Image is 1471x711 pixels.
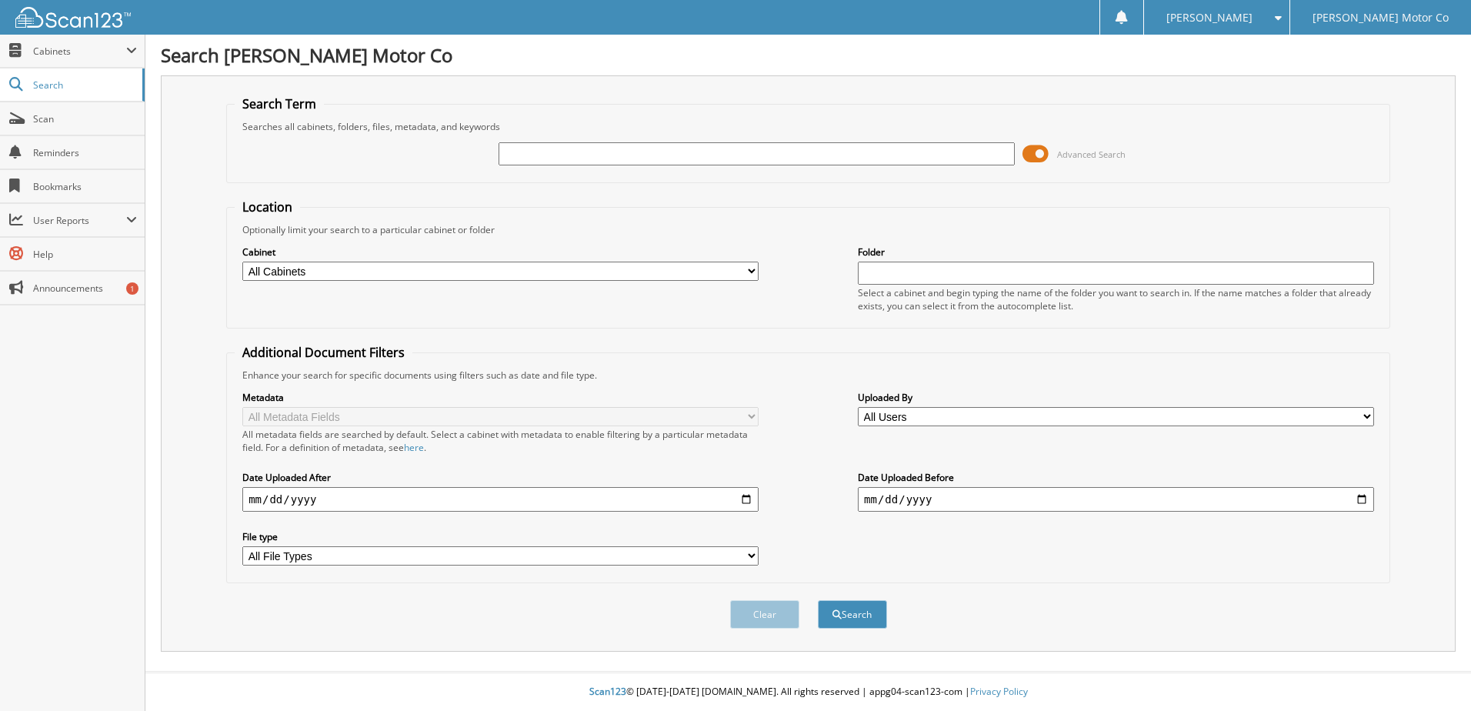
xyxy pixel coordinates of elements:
[1057,149,1126,160] span: Advanced Search
[33,112,137,125] span: Scan
[242,428,759,454] div: All metadata fields are searched by default. Select a cabinet with metadata to enable filtering b...
[858,245,1374,259] label: Folder
[404,441,424,454] a: here
[242,530,759,543] label: File type
[15,7,131,28] img: scan123-logo-white.svg
[235,199,300,215] legend: Location
[1313,13,1449,22] span: [PERSON_NAME] Motor Co
[33,282,137,295] span: Announcements
[858,286,1374,312] div: Select a cabinet and begin typing the name of the folder you want to search in. If the name match...
[858,487,1374,512] input: end
[970,685,1028,698] a: Privacy Policy
[33,146,137,159] span: Reminders
[818,600,887,629] button: Search
[242,487,759,512] input: start
[126,282,138,295] div: 1
[33,248,137,261] span: Help
[589,685,626,698] span: Scan123
[33,180,137,193] span: Bookmarks
[235,344,412,361] legend: Additional Document Filters
[1166,13,1253,22] span: [PERSON_NAME]
[235,95,324,112] legend: Search Term
[235,369,1382,382] div: Enhance your search for specific documents using filters such as date and file type.
[33,214,126,227] span: User Reports
[858,391,1374,404] label: Uploaded By
[858,471,1374,484] label: Date Uploaded Before
[242,471,759,484] label: Date Uploaded After
[161,42,1456,68] h1: Search [PERSON_NAME] Motor Co
[730,600,799,629] button: Clear
[33,45,126,58] span: Cabinets
[242,245,759,259] label: Cabinet
[1394,637,1471,711] iframe: Chat Widget
[242,391,759,404] label: Metadata
[235,120,1382,133] div: Searches all cabinets, folders, files, metadata, and keywords
[235,223,1382,236] div: Optionally limit your search to a particular cabinet or folder
[33,78,135,92] span: Search
[145,673,1471,711] div: © [DATE]-[DATE] [DOMAIN_NAME]. All rights reserved | appg04-scan123-com |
